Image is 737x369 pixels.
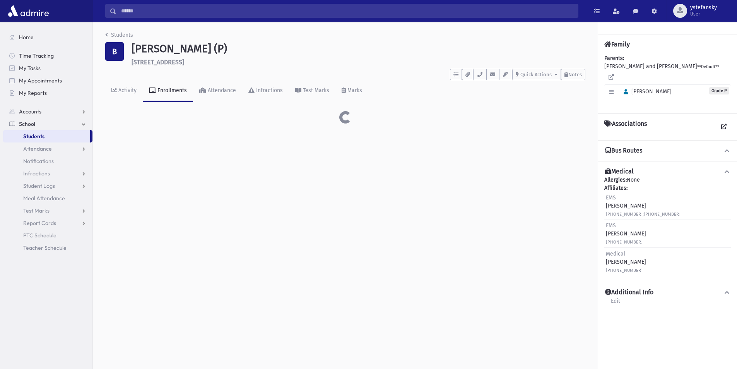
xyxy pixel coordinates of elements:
a: My Tasks [3,62,92,74]
a: View all Associations [717,120,731,134]
span: Notes [568,72,582,77]
b: Allergies: [604,177,627,183]
span: My Appointments [19,77,62,84]
a: Students [3,130,90,142]
span: Report Cards [23,220,56,227]
span: [PERSON_NAME] [620,88,672,95]
span: Accounts [19,108,41,115]
a: Test Marks [289,80,335,102]
span: Home [19,34,34,41]
div: Marks [346,87,362,94]
h4: Medical [605,168,634,176]
h4: Associations [604,120,647,134]
div: [PERSON_NAME] [606,250,646,274]
a: PTC Schedule [3,229,92,242]
span: My Tasks [19,65,41,72]
div: B [105,42,124,61]
span: Meal Attendance [23,195,65,202]
small: [PHONE_NUMBER] [606,268,643,273]
a: Activity [105,80,143,102]
a: Student Logs [3,180,92,192]
a: My Appointments [3,74,92,87]
span: EMS [606,194,616,201]
span: Medical [606,251,625,257]
button: Additional Info [604,288,731,297]
b: Parents: [604,55,624,62]
a: Enrollments [143,80,193,102]
span: Attendance [23,145,52,152]
div: Test Marks [301,87,329,94]
div: [PERSON_NAME] [606,221,646,246]
nav: breadcrumb [105,31,133,42]
b: Affiliates: [604,185,628,191]
a: Attendance [193,80,242,102]
a: Accounts [3,105,92,118]
a: Infractions [3,167,92,180]
h6: [STREET_ADDRESS] [132,58,585,66]
div: None [604,176,731,276]
span: Quick Actions [520,72,552,77]
h4: Family [604,41,630,48]
a: Time Tracking [3,50,92,62]
a: Report Cards [3,217,92,229]
span: ystefansky [690,5,717,11]
span: My Reports [19,89,47,96]
small: [PHONE_NUMBER] [606,240,643,245]
a: My Reports [3,87,92,99]
a: Marks [335,80,368,102]
a: Test Marks [3,204,92,217]
a: Meal Attendance [3,192,92,204]
input: Search [116,4,578,18]
button: Notes [561,69,585,80]
a: Edit [610,297,621,311]
small: [PHONE_NUMBER];[PHONE_NUMBER] [606,212,681,217]
span: Notifications [23,158,54,165]
span: Student Logs [23,182,55,189]
span: EMS [606,222,616,229]
a: Attendance [3,142,92,155]
div: Enrollments [156,87,187,94]
h4: Additional Info [605,288,653,297]
span: PTC Schedule [23,232,56,239]
span: School [19,120,35,127]
h1: [PERSON_NAME] (P) [132,42,585,55]
a: Home [3,31,92,43]
span: Students [23,133,44,140]
button: Quick Actions [512,69,561,80]
div: Activity [117,87,137,94]
a: Infractions [242,80,289,102]
div: Attendance [206,87,236,94]
img: AdmirePro [6,3,51,19]
a: Teacher Schedule [3,242,92,254]
span: Infractions [23,170,50,177]
a: Students [105,32,133,38]
span: User [690,11,717,17]
a: Notifications [3,155,92,167]
button: Medical [604,168,731,176]
a: School [3,118,92,130]
div: [PERSON_NAME] and [PERSON_NAME] [604,54,731,107]
span: Teacher Schedule [23,244,67,251]
span: Time Tracking [19,52,54,59]
div: Infractions [255,87,283,94]
div: [PERSON_NAME] [606,194,681,218]
span: Test Marks [23,207,50,214]
span: Grade P [709,87,729,94]
h4: Bus Routes [605,147,642,155]
button: Bus Routes [604,147,731,155]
